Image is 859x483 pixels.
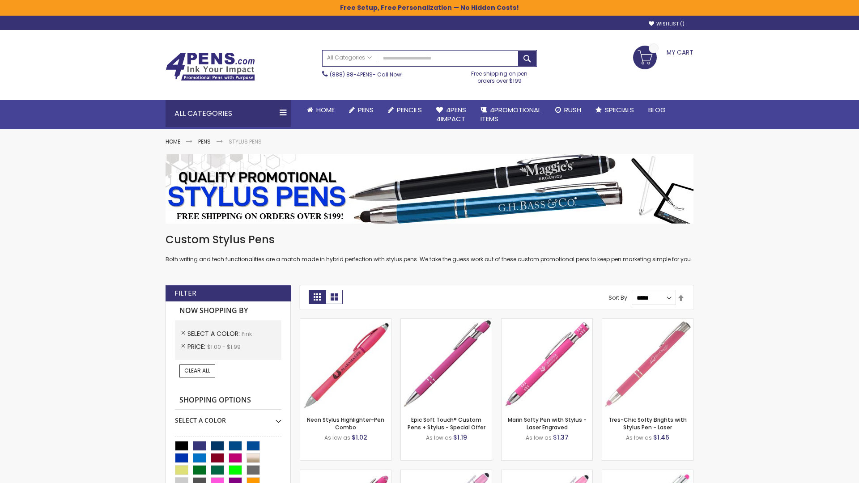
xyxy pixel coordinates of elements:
[323,51,376,65] a: All Categories
[608,416,687,431] a: Tres-Chic Softy Brights with Stylus Pen - Laser
[588,100,641,120] a: Specials
[358,105,374,114] span: Pens
[426,434,452,441] span: As low as
[330,71,403,78] span: - Call Now!
[300,319,391,410] img: Neon Stylus Highlighter-Pen Combo-Pink
[175,391,281,410] strong: Shopping Options
[307,416,384,431] a: Neon Stylus Highlighter-Pen Combo
[429,100,473,129] a: 4Pens4impact
[641,100,673,120] a: Blog
[166,138,180,145] a: Home
[462,67,537,85] div: Free shipping on pen orders over $199
[397,105,422,114] span: Pencils
[174,288,196,298] strong: Filter
[300,100,342,120] a: Home
[602,319,693,410] img: Tres-Chic Softy Brights with Stylus Pen - Laser-Pink
[408,416,485,431] a: Epic Soft Touch® Custom Pens + Stylus - Special Offer
[436,105,466,123] span: 4Pens 4impact
[316,105,335,114] span: Home
[309,290,326,304] strong: Grid
[166,233,693,263] div: Both writing and tech functionalities are a match made in hybrid perfection with stylus pens. We ...
[300,470,391,477] a: Ellipse Softy Brights with Stylus Pen - Laser-Pink
[473,100,548,129] a: 4PROMOTIONALITEMS
[608,294,627,301] label: Sort By
[352,433,367,442] span: $1.02
[324,434,350,441] span: As low as
[502,318,592,326] a: Marin Softy Pen with Stylus - Laser Engraved-Pink
[187,329,242,338] span: Select A Color
[649,21,685,27] a: Wishlist
[175,410,281,425] div: Select A Color
[526,434,552,441] span: As low as
[508,416,587,431] a: Marin Softy Pen with Stylus - Laser Engraved
[327,54,372,61] span: All Categories
[653,433,669,442] span: $1.46
[175,301,281,320] strong: Now Shopping by
[502,319,592,410] img: Marin Softy Pen with Stylus - Laser Engraved-Pink
[553,433,569,442] span: $1.37
[481,105,541,123] span: 4PROMOTIONAL ITEMS
[548,100,588,120] a: Rush
[166,52,255,81] img: 4Pens Custom Pens and Promotional Products
[179,364,215,377] a: Clear All
[166,100,291,127] div: All Categories
[381,100,429,120] a: Pencils
[564,105,581,114] span: Rush
[242,330,252,338] span: Pink
[198,138,211,145] a: Pens
[453,433,467,442] span: $1.19
[626,434,652,441] span: As low as
[342,100,381,120] a: Pens
[187,342,207,351] span: Price
[602,470,693,477] a: Tres-Chic Softy with Stylus Top Pen - ColorJet-Pink
[401,470,492,477] a: Ellipse Stylus Pen - LaserMax-Pink
[166,154,693,224] img: Stylus Pens
[401,318,492,326] a: 4P-MS8B-Pink
[401,319,492,410] img: 4P-MS8B-Pink
[648,105,666,114] span: Blog
[184,367,210,374] span: Clear All
[602,318,693,326] a: Tres-Chic Softy Brights with Stylus Pen - Laser-Pink
[229,138,262,145] strong: Stylus Pens
[502,470,592,477] a: Ellipse Stylus Pen - ColorJet-Pink
[300,318,391,326] a: Neon Stylus Highlighter-Pen Combo-Pink
[207,343,241,351] span: $1.00 - $1.99
[330,71,373,78] a: (888) 88-4PENS
[166,233,693,247] h1: Custom Stylus Pens
[605,105,634,114] span: Specials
